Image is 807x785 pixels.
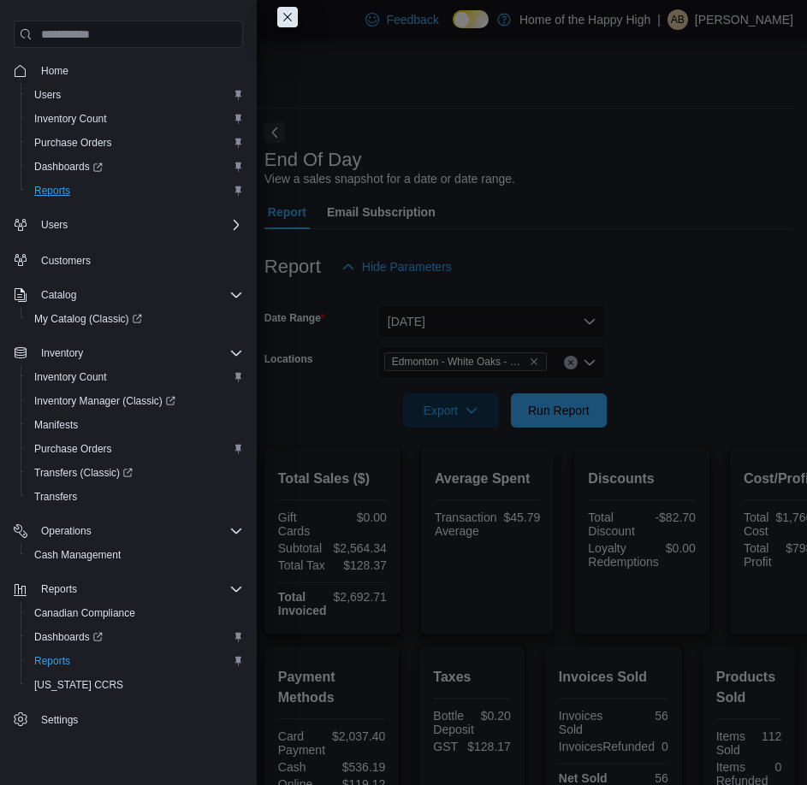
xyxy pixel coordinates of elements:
[21,83,250,107] button: Users
[34,654,70,668] span: Reports
[34,710,85,730] a: Settings
[7,283,250,307] button: Catalog
[21,155,250,179] a: Dashboards
[27,109,114,129] a: Inventory Count
[34,184,70,198] span: Reports
[27,367,114,387] a: Inventory Count
[27,487,243,507] span: Transfers
[34,370,107,384] span: Inventory Count
[34,394,175,408] span: Inventory Manager (Classic)
[27,180,77,201] a: Reports
[34,466,133,480] span: Transfers (Classic)
[34,579,243,599] span: Reports
[21,131,250,155] button: Purchase Orders
[27,603,243,623] span: Canadian Compliance
[34,548,121,562] span: Cash Management
[34,136,112,150] span: Purchase Orders
[21,461,250,485] a: Transfers (Classic)
[21,179,250,203] button: Reports
[27,109,243,129] span: Inventory Count
[34,579,84,599] button: Reports
[27,85,243,105] span: Users
[41,64,68,78] span: Home
[34,521,98,541] button: Operations
[27,156,243,177] span: Dashboards
[34,418,78,432] span: Manifests
[34,285,83,305] button: Catalog
[27,180,243,201] span: Reports
[34,215,243,235] span: Users
[27,309,243,329] span: My Catalog (Classic)
[21,107,250,131] button: Inventory Count
[34,112,107,126] span: Inventory Count
[34,88,61,102] span: Users
[7,519,250,543] button: Operations
[277,7,298,27] button: Close this dialog
[27,133,119,153] a: Purchase Orders
[21,601,250,625] button: Canadian Compliance
[21,413,250,437] button: Manifests
[27,415,243,435] span: Manifests
[27,603,142,623] a: Canadian Compliance
[7,577,250,601] button: Reports
[41,524,92,538] span: Operations
[27,675,130,695] a: [US_STATE] CCRS
[7,58,250,83] button: Home
[34,61,75,81] a: Home
[27,651,243,671] span: Reports
[27,487,84,507] a: Transfers
[27,439,119,459] a: Purchase Orders
[27,463,243,483] span: Transfers (Classic)
[34,249,243,270] span: Customers
[27,309,149,329] a: My Catalog (Classic)
[27,439,243,459] span: Purchase Orders
[21,673,250,697] button: [US_STATE] CCRS
[41,288,76,302] span: Catalog
[7,247,250,272] button: Customers
[27,133,243,153] span: Purchase Orders
[41,218,68,232] span: Users
[27,391,182,411] a: Inventory Manager (Classic)
[21,625,250,649] a: Dashboards
[34,251,98,271] a: Customers
[7,341,250,365] button: Inventory
[27,651,77,671] a: Reports
[27,415,85,435] a: Manifests
[34,312,142,326] span: My Catalog (Classic)
[34,60,243,81] span: Home
[21,365,250,389] button: Inventory Count
[34,215,74,235] button: Users
[34,490,77,504] span: Transfers
[34,709,243,730] span: Settings
[27,627,110,647] a: Dashboards
[27,545,243,565] span: Cash Management
[34,285,243,305] span: Catalog
[34,630,103,644] span: Dashboards
[34,678,123,692] span: [US_STATE] CCRS
[21,389,250,413] a: Inventory Manager (Classic)
[41,713,78,727] span: Settings
[27,85,68,105] a: Users
[27,367,243,387] span: Inventory Count
[34,521,243,541] span: Operations
[41,346,83,360] span: Inventory
[21,437,250,461] button: Purchase Orders
[34,606,135,620] span: Canadian Compliance
[34,442,112,456] span: Purchase Orders
[27,463,139,483] a: Transfers (Classic)
[34,160,103,174] span: Dashboards
[7,707,250,732] button: Settings
[21,543,250,567] button: Cash Management
[21,649,250,673] button: Reports
[34,343,243,363] span: Inventory
[21,485,250,509] button: Transfers
[27,391,243,411] span: Inventory Manager (Classic)
[27,675,243,695] span: Washington CCRS
[27,627,243,647] span: Dashboards
[27,156,110,177] a: Dashboards
[41,582,77,596] span: Reports
[41,254,91,268] span: Customers
[7,213,250,237] button: Users
[27,545,128,565] a: Cash Management
[21,307,250,331] a: My Catalog (Classic)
